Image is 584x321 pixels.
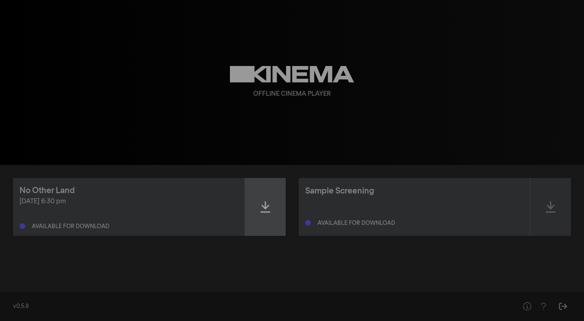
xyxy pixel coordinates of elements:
div: [DATE] 6:30 pm [20,197,238,207]
div: Sample Screening [305,185,374,197]
div: Available for download [317,220,395,226]
div: Offline Cinema Player [253,89,331,99]
button: Help [519,298,535,314]
div: Available for download [32,224,109,229]
div: No Other Land [20,185,75,197]
div: v0.5.8 [13,302,503,311]
button: Help [535,298,551,314]
button: Sign Out [555,298,571,314]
